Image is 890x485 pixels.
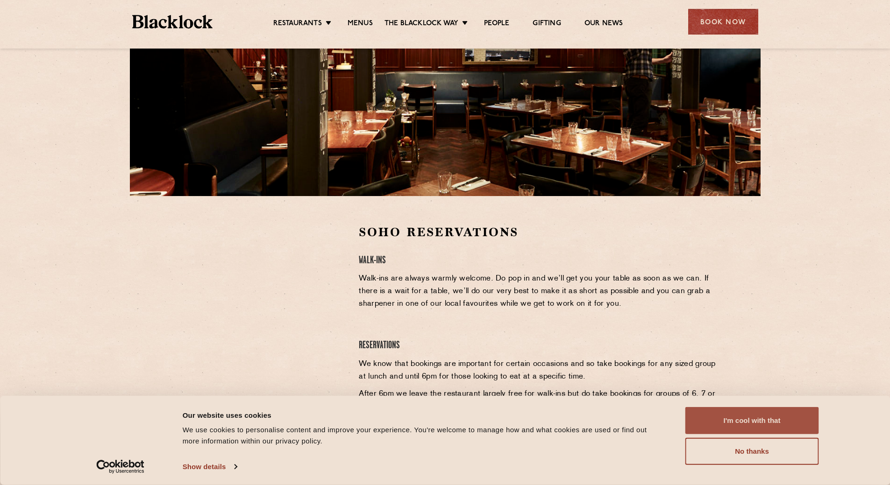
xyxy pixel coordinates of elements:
[685,407,819,434] button: I'm cool with that
[206,224,311,365] iframe: OpenTable make booking widget
[79,460,161,474] a: Usercentrics Cookiebot - opens in a new window
[484,19,509,29] a: People
[688,9,758,35] div: Book Now
[359,224,717,240] h2: Soho Reservations
[359,254,717,267] h4: Walk-Ins
[183,409,664,421] div: Our website uses cookies
[359,358,717,383] p: We know that bookings are important for certain occasions and so take bookings for any sized grou...
[183,460,237,474] a: Show details
[348,19,373,29] a: Menus
[384,19,458,29] a: The Blacklock Way
[183,424,664,447] div: We use cookies to personalise content and improve your experience. You're welcome to manage how a...
[359,339,717,352] h4: Reservations
[273,19,322,29] a: Restaurants
[359,273,717,310] p: Walk-ins are always warmly welcome. Do pop in and we’ll get you your table as soon as we can. If ...
[533,19,561,29] a: Gifting
[584,19,623,29] a: Our News
[359,388,717,413] p: After 6pm we leave the restaurant largely free for walk-ins but do take bookings for groups of 6,...
[685,438,819,465] button: No thanks
[132,15,213,28] img: BL_Textured_Logo-footer-cropped.svg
